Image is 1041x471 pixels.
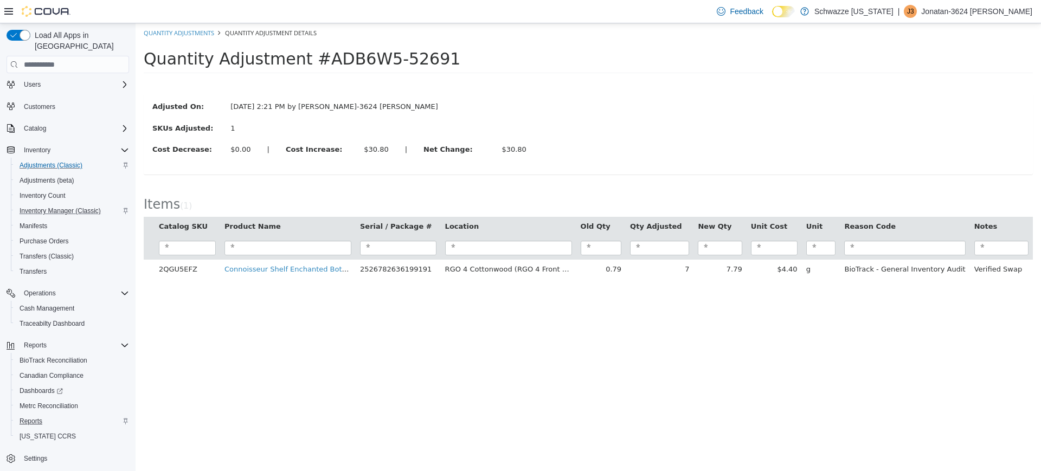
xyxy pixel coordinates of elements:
a: Inventory Count [15,189,70,202]
button: Reason Code [709,198,762,209]
div: $30.80 [228,121,253,132]
span: Inventory Count [20,191,66,200]
span: Purchase Orders [15,235,129,248]
a: Traceabilty Dashboard [15,317,89,330]
a: Connoisseur Shelf Enchanted Botanicals Deli [PERSON_NAME] (S) Per 1g [89,242,344,250]
span: Transfers (Classic) [20,252,74,261]
button: Old Qty [445,198,477,209]
a: Adjustments (beta) [15,174,79,187]
button: Location [310,198,345,209]
button: Transfers [11,264,133,279]
span: Cash Management [15,302,129,315]
span: Transfers [15,265,129,278]
span: Customers [20,100,129,113]
a: Transfers (Classic) [15,250,78,263]
td: 2QGU5EFZ [19,236,85,256]
button: Adjustments (Classic) [11,158,133,173]
span: Inventory Count [15,189,129,202]
button: Canadian Compliance [11,368,133,383]
td: 2526782636199191 [220,236,305,256]
span: Operations [24,289,56,298]
span: 1 [48,178,53,188]
a: Cash Management [15,302,79,315]
button: Product Name [89,198,147,209]
button: [US_STATE] CCRS [11,429,133,444]
span: Quantity Adjustment #ADB6W5-52691 [8,26,325,45]
button: Reports [2,338,133,353]
button: Operations [2,286,133,301]
a: Inventory Manager (Classic) [15,204,105,217]
span: Canadian Compliance [20,371,83,380]
button: Adjustments (beta) [11,173,133,188]
span: J3 [907,5,914,18]
label: Net Change: [280,121,358,132]
span: Reports [20,417,42,425]
button: Settings [2,450,133,466]
span: Quantity Adjustment Details [89,5,181,14]
span: Manifests [20,222,47,230]
label: SKUs Adjusted: [9,100,87,111]
span: Settings [20,451,129,465]
span: RGO 4 Cottonwood (RGO 4 Front Room) [310,242,449,250]
p: | [898,5,900,18]
span: Load All Apps in [GEOGRAPHIC_DATA] [30,30,129,51]
td: g [666,236,705,256]
span: Dashboards [20,386,63,395]
button: Users [20,78,45,91]
button: Reports [11,414,133,429]
div: $0.00 [95,121,115,132]
a: Reports [15,415,47,428]
span: Dark Mode [772,17,773,18]
td: 7.79 [558,236,611,256]
a: Transfers [15,265,51,278]
a: Customers [20,100,60,113]
span: Metrc Reconciliation [15,399,129,412]
button: Qty Adjusted [494,198,548,209]
input: Dark Mode [772,6,795,17]
button: Transfers (Classic) [11,249,133,264]
img: Cova [22,6,70,17]
a: Settings [20,452,52,465]
span: BioTrack Reconciliation [20,356,87,365]
button: Traceabilty Dashboard [11,316,133,331]
span: Traceabilty Dashboard [20,319,85,328]
small: ( ) [44,178,56,188]
span: Adjustments (Classic) [20,161,82,170]
span: Inventory Manager (Classic) [20,207,101,215]
button: Inventory [20,144,55,157]
td: 7 [490,236,558,256]
span: [US_STATE] CCRS [20,432,76,441]
a: BioTrack Reconciliation [15,354,92,367]
div: [DATE] 2:21 PM by [PERSON_NAME]-3624 [PERSON_NAME] [87,78,311,89]
div: 1 [95,100,227,111]
button: Purchase Orders [11,234,133,249]
td: $4.40 [611,236,666,256]
span: Inventory [24,146,50,154]
a: Purchase Orders [15,235,73,248]
a: Dashboards [15,384,67,397]
span: Catalog [24,124,46,133]
span: Washington CCRS [15,430,129,443]
button: Serial / Package # [224,198,299,209]
button: Unit [671,198,689,209]
button: Inventory [2,143,133,158]
span: BioTrack Reconciliation [15,354,129,367]
span: Transfers (Classic) [15,250,129,263]
button: Users [2,77,133,92]
button: Unit Cost [615,198,654,209]
p: Jonatan-3624 [PERSON_NAME] [921,5,1032,18]
span: Customers [24,102,55,111]
td: Verified Swap [834,236,897,256]
button: Inventory Count [11,188,133,203]
span: Adjustments (Classic) [15,159,129,172]
a: Feedback [712,1,767,22]
a: Metrc Reconciliation [15,399,82,412]
a: Adjustments (Classic) [15,159,87,172]
span: Users [24,80,41,89]
span: Adjustments (beta) [20,176,74,185]
label: Cost Increase: [142,121,220,132]
label: | [124,121,142,132]
p: Schwazze [US_STATE] [814,5,894,18]
a: Manifests [15,220,52,233]
a: Canadian Compliance [15,369,88,382]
